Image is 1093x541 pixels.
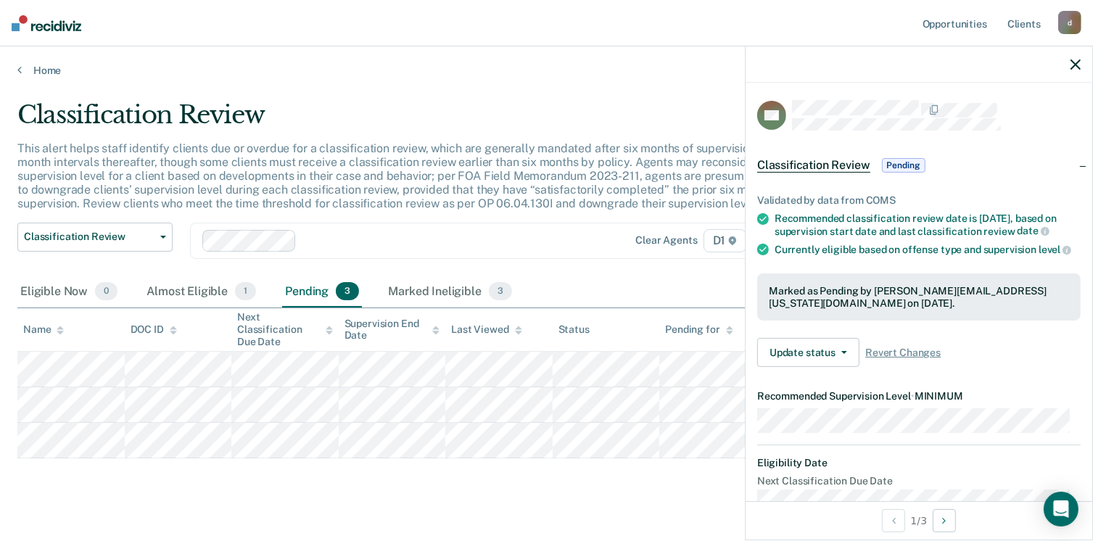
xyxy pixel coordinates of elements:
[282,276,362,308] div: Pending
[1017,225,1049,236] span: date
[746,501,1092,540] div: 1 / 3
[95,282,117,301] span: 0
[131,323,177,336] div: DOC ID
[704,229,747,252] span: D1
[17,64,1076,77] a: Home
[757,390,1081,402] dt: Recommended Supervision Level MINIMUM
[882,158,925,173] span: Pending
[911,390,915,402] span: •
[235,282,256,301] span: 1
[17,100,837,141] div: Classification Review
[1058,11,1081,34] div: d
[336,282,359,301] span: 3
[746,142,1092,189] div: Classification ReviewPending
[1044,492,1078,526] div: Open Intercom Messenger
[757,158,870,173] span: Classification Review
[144,276,259,308] div: Almost Eligible
[757,338,859,367] button: Update status
[775,243,1081,256] div: Currently eligible based on offense type and supervision
[757,457,1081,469] dt: Eligibility Date
[558,323,590,336] div: Status
[17,141,828,211] p: This alert helps staff identify clients due or overdue for a classification review, which are gen...
[23,323,64,336] div: Name
[865,347,941,359] span: Revert Changes
[933,509,956,532] button: Next Opportunity
[345,318,440,342] div: Supervision End Date
[385,276,515,308] div: Marked Ineligible
[17,276,120,308] div: Eligible Now
[237,311,333,347] div: Next Classification Due Date
[882,509,905,532] button: Previous Opportunity
[757,194,1081,207] div: Validated by data from COMS
[1039,244,1071,255] span: level
[775,212,1081,237] div: Recommended classification review date is [DATE], based on supervision start date and last classi...
[757,475,1081,487] dt: Next Classification Due Date
[489,282,512,301] span: 3
[24,231,154,243] span: Classification Review
[635,234,697,247] div: Clear agents
[12,15,81,31] img: Recidiviz
[769,285,1069,310] div: Marked as Pending by [PERSON_NAME][EMAIL_ADDRESS][US_STATE][DOMAIN_NAME] on [DATE].
[665,323,733,336] div: Pending for
[451,323,521,336] div: Last Viewed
